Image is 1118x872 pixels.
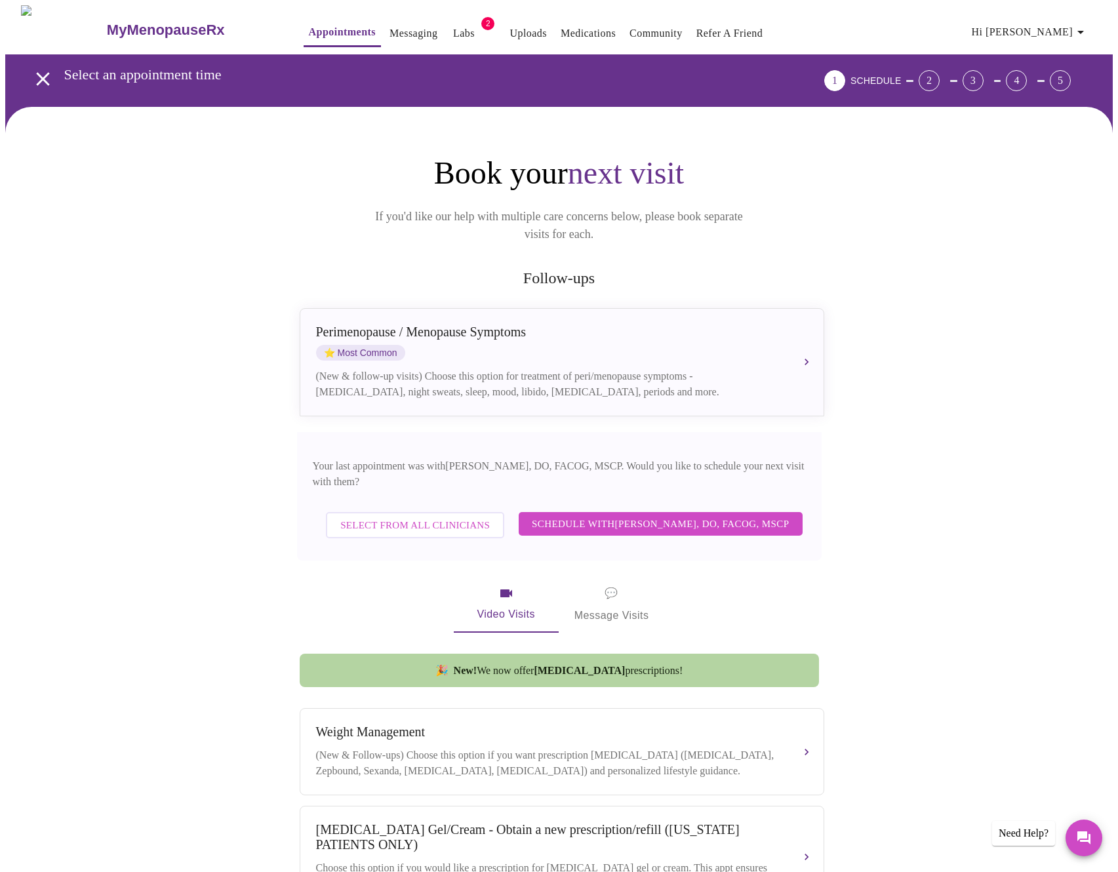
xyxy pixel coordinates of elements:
button: Schedule with[PERSON_NAME], DO, FACOG, MSCP [519,512,802,536]
a: Messaging [389,24,437,43]
span: 2 [481,17,494,30]
span: Schedule with [PERSON_NAME], DO, FACOG, MSCP [532,515,789,532]
a: Labs [453,24,475,43]
button: Community [624,20,688,47]
p: If you'd like our help with multiple care concerns below, please book separate visits for each. [357,208,761,243]
h3: Select an appointment time [64,66,751,83]
h3: MyMenopauseRx [107,22,225,39]
div: 4 [1006,70,1027,91]
span: star [324,347,335,358]
span: next visit [568,155,684,190]
span: SCHEDULE [850,75,901,86]
div: Need Help? [992,821,1055,846]
button: Weight Management(New & Follow-ups) Choose this option if you want prescription [MEDICAL_DATA] ([... [300,708,824,795]
button: Refer a Friend [691,20,769,47]
div: 3 [963,70,984,91]
button: Hi [PERSON_NAME] [967,19,1094,45]
h1: Book your [297,154,822,192]
button: Perimenopause / Menopause SymptomsstarMost Common(New & follow-up visits) Choose this option for ... [300,308,824,416]
button: Labs [443,20,485,47]
p: Your last appointment was with [PERSON_NAME], DO, FACOG, MSCP . Would you like to schedule your n... [313,458,806,490]
button: Select from All Clinicians [326,512,504,538]
a: Medications [561,24,616,43]
button: open drawer [24,60,62,98]
strong: [MEDICAL_DATA] [534,665,625,676]
a: Refer a Friend [696,24,763,43]
button: Medications [555,20,621,47]
div: 5 [1050,70,1071,91]
span: Hi [PERSON_NAME] [972,23,1088,41]
button: Messages [1066,820,1102,856]
span: message [605,584,618,603]
span: new [435,664,449,677]
div: [MEDICAL_DATA] Gel/Cream - Obtain a new prescription/refill ([US_STATE] PATIENTS ONLY) [316,822,782,852]
div: (New & follow-up visits) Choose this option for treatment of peri/menopause symptoms - [MEDICAL_D... [316,368,782,400]
span: Select from All Clinicians [340,517,490,534]
button: Uploads [504,20,552,47]
a: Community [629,24,683,43]
a: Uploads [509,24,547,43]
strong: New! [454,665,477,676]
button: Appointments [304,19,381,47]
div: (New & Follow-ups) Choose this option if you want prescription [MEDICAL_DATA] ([MEDICAL_DATA], Ze... [316,747,782,779]
span: Message Visits [574,584,649,625]
a: Appointments [309,23,376,41]
span: We now offer prescriptions! [454,665,683,677]
div: Weight Management [316,724,782,740]
button: Messaging [384,20,443,47]
div: Perimenopause / Menopause Symptoms [316,325,782,340]
img: MyMenopauseRx Logo [21,5,105,54]
span: Most Common [316,345,405,361]
span: Video Visits [469,585,543,624]
a: MyMenopauseRx [105,7,277,53]
div: 2 [919,70,940,91]
div: 1 [824,70,845,91]
h2: Follow-ups [297,269,822,287]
